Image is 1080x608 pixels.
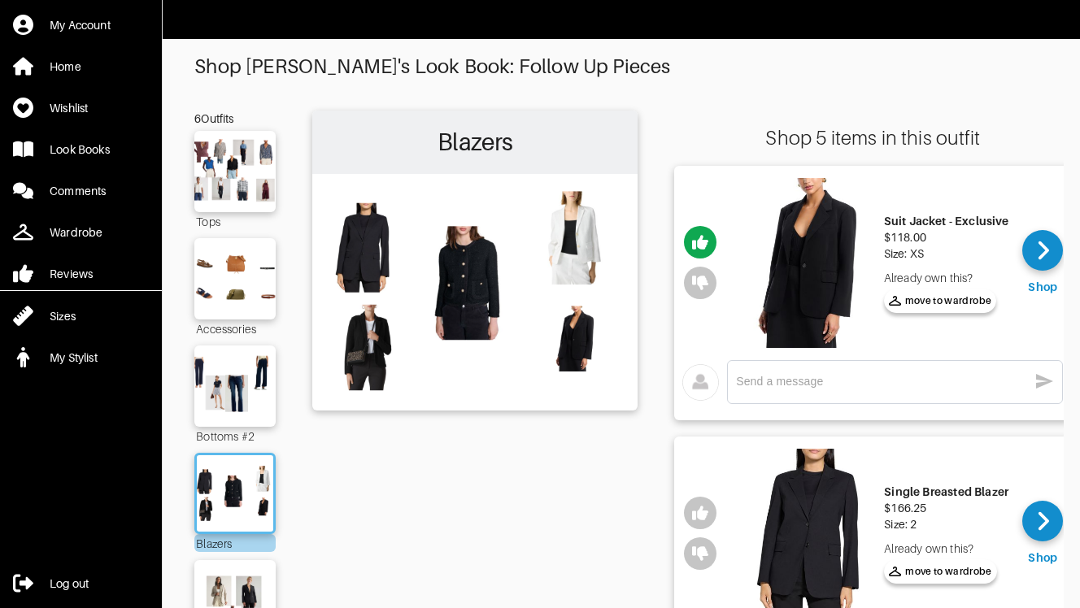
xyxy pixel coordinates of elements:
[884,229,1009,245] div: $118.00
[50,308,76,324] div: Sizes
[50,17,111,33] div: My Account
[884,559,997,584] button: move to wardrobe
[50,59,81,75] div: Home
[194,534,276,552] div: Blazers
[1028,549,1057,566] div: Shop
[194,427,276,445] div: Bottoms #2
[884,245,1009,262] div: Size: XS
[50,266,93,282] div: Reviews
[884,500,1008,516] div: $166.25
[884,516,1008,532] div: Size: 2
[889,564,992,579] span: move to wardrobe
[50,224,102,241] div: Wardrobe
[194,319,276,337] div: Accessories
[884,270,1009,286] div: Already own this?
[50,100,88,116] div: Wishlist
[674,127,1071,150] div: Shop 5 items in this outfit
[194,111,276,127] div: 6 Outfits
[1022,501,1063,566] a: Shop
[884,541,1008,557] div: Already own this?
[682,364,719,401] img: avatar
[1022,230,1063,295] a: Shop
[50,183,106,199] div: Comments
[50,575,89,592] div: Log out
[189,354,281,419] img: Outfit Bottoms #2
[884,213,1009,229] div: Suit Jacket - Exclusive
[884,289,997,313] button: move to wardrobe
[889,293,992,308] span: move to wardrobe
[50,350,98,366] div: My Stylist
[194,55,1047,78] div: Shop [PERSON_NAME]'s Look Book: Follow Up Pieces
[320,119,629,166] h2: Blazers
[194,212,276,230] div: Tops
[884,484,1008,500] div: Single Breasted Blazer
[740,178,876,348] img: Suit Jacket - Exclusive
[50,141,110,158] div: Look Books
[189,246,281,311] img: Outfit Accessories
[320,182,629,400] img: Outfit Blazers
[193,463,278,523] img: Outfit Blazers
[1028,279,1057,295] div: Shop
[189,139,281,204] img: Outfit Tops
